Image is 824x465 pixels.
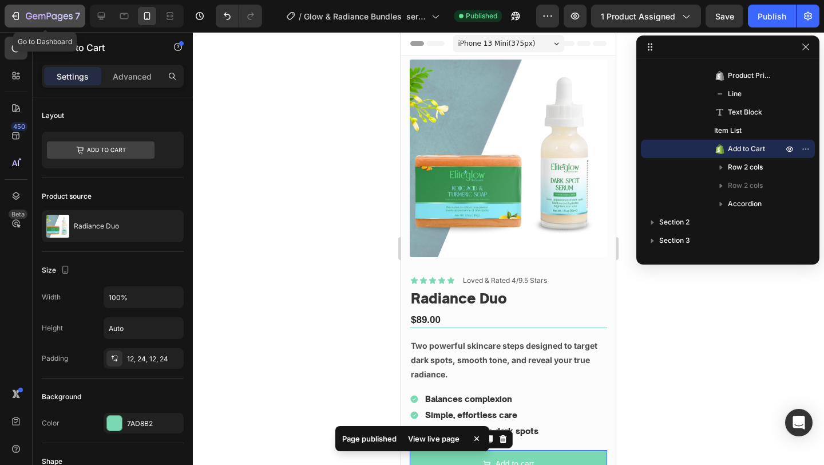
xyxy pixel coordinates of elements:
div: Publish [758,10,786,22]
div: Padding [42,353,68,364]
span: / [299,10,302,22]
p: Advanced [113,70,152,82]
img: product feature img [46,215,69,238]
span: Text Block [728,107,762,118]
div: 7AD8B2 [127,419,181,429]
span: Published [466,11,497,21]
span: 1 product assigned [601,10,675,22]
span: Line [728,88,742,100]
span: Section 3 [659,235,690,246]
input: Auto [104,287,183,308]
div: Background [42,392,81,402]
div: Beta [9,210,27,219]
span: Product Price [728,70,771,81]
span: Save [715,11,734,21]
div: Undo/Redo [216,5,262,27]
span: Item List [714,125,742,136]
iframe: Design area [401,32,616,465]
span: Glow & Radiance Bundles series.2 [304,10,427,22]
button: 7 [5,5,85,27]
div: 450 [11,122,27,131]
p: Radiance Duo [74,222,119,230]
div: Color [42,418,60,428]
div: 12, 24, 12, 24 [127,354,181,364]
span: Section 2 [659,216,690,228]
div: Layout [42,111,64,121]
div: Open Intercom Messenger [785,409,813,436]
button: Publish [748,5,796,27]
div: Height [42,323,63,333]
div: View live page [401,431,466,447]
button: Add to cart [9,418,206,446]
div: Product source [42,191,92,202]
p: Settings [57,70,89,82]
span: Accordion [728,198,762,210]
span: Row 2 cols [728,180,763,191]
p: Add to Cart [56,41,153,54]
div: Add to cart [94,425,133,439]
button: 1 product assigned [591,5,701,27]
span: Row 2 cols [728,161,763,173]
div: Add to Cart [23,402,65,412]
p: 7 [75,9,80,23]
div: Width [42,292,61,302]
input: Auto [104,318,183,338]
button: Save [706,5,743,27]
div: Size [42,263,72,278]
p: Page published [342,433,397,444]
span: Add to Cart [728,143,765,155]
